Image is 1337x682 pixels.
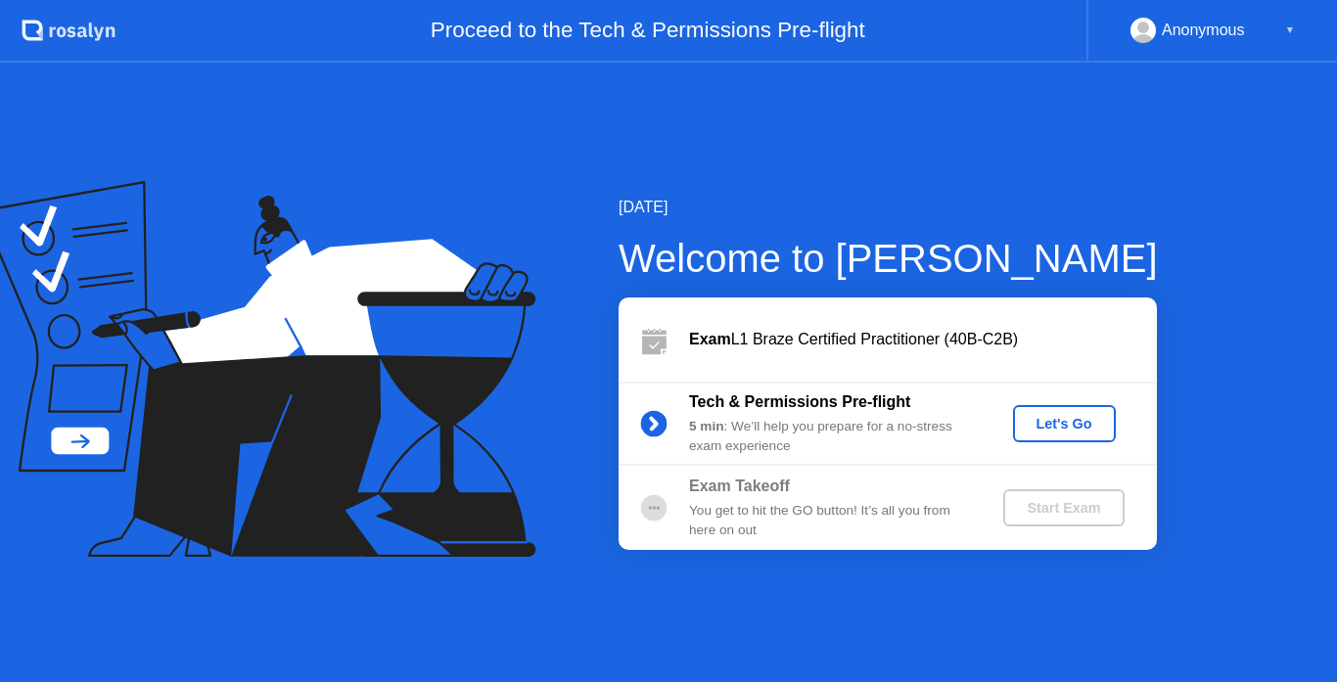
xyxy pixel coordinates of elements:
[689,393,910,410] b: Tech & Permissions Pre-flight
[1013,405,1116,442] button: Let's Go
[689,419,724,433] b: 5 min
[689,331,731,347] b: Exam
[689,328,1157,351] div: L1 Braze Certified Practitioner (40B-C2B)
[689,417,971,457] div: : We’ll help you prepare for a no-stress exam experience
[619,196,1158,219] div: [DATE]
[689,477,790,494] b: Exam Takeoff
[689,501,971,541] div: You get to hit the GO button! It’s all you from here on out
[619,229,1158,288] div: Welcome to [PERSON_NAME]
[1162,18,1245,43] div: Anonymous
[1011,500,1116,516] div: Start Exam
[1003,489,1124,526] button: Start Exam
[1021,416,1108,432] div: Let's Go
[1285,18,1295,43] div: ▼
